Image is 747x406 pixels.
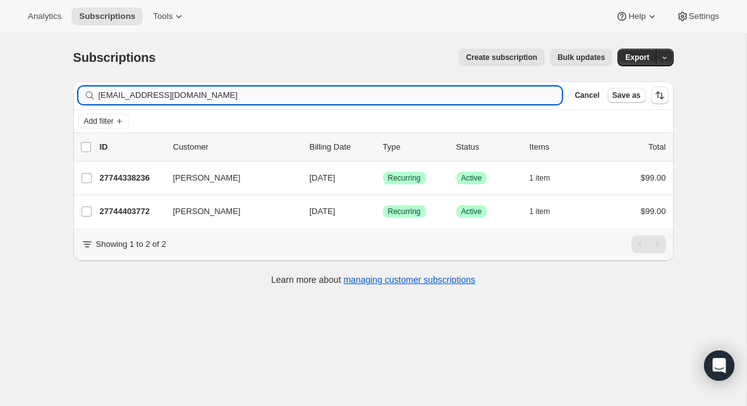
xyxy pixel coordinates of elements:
p: ID [100,141,163,153]
input: Filter subscribers [99,87,562,104]
span: Help [628,11,645,21]
button: 1 item [530,169,564,187]
button: Analytics [20,8,69,25]
span: Tools [153,11,173,21]
button: Sort the results [651,87,669,104]
p: Showing 1 to 2 of 2 [96,238,166,251]
button: [PERSON_NAME] [166,201,292,222]
div: IDCustomerBilling DateTypeStatusItemsTotal [100,141,666,153]
span: [PERSON_NAME] [173,205,241,218]
button: Export [617,49,657,66]
span: Add filter [84,116,114,126]
span: 1 item [530,206,550,217]
button: 1 item [530,203,564,220]
button: Subscriptions [71,8,143,25]
nav: Pagination [631,236,666,253]
p: Billing Date [310,141,373,153]
button: Tools [145,8,193,25]
p: Status [456,141,519,153]
span: [DATE] [310,173,336,182]
span: [PERSON_NAME] [173,172,241,184]
button: Help [608,8,665,25]
p: 27744403772 [100,205,163,218]
span: Create subscription [466,52,537,63]
span: Cancel [574,90,599,100]
button: [PERSON_NAME] [166,168,292,188]
span: Bulk updates [557,52,605,63]
button: Add filter [78,114,129,129]
span: [DATE] [310,206,336,216]
button: Settings [669,8,727,25]
span: Export [625,52,649,63]
span: $99.00 [641,206,666,216]
a: managing customer subscriptions [343,275,475,285]
span: Subscriptions [73,51,156,64]
span: Recurring [388,173,421,183]
button: Save as [607,88,646,103]
div: 27744403772[PERSON_NAME][DATE]SuccessRecurringSuccessActive1 item$99.00 [100,203,666,220]
span: Settings [689,11,719,21]
div: Open Intercom Messenger [704,350,734,381]
span: Active [461,173,482,183]
span: Save as [612,90,641,100]
p: 27744338236 [100,172,163,184]
p: Customer [173,141,300,153]
div: 27744338236[PERSON_NAME][DATE]SuccessRecurringSuccessActive1 item$99.00 [100,169,666,187]
span: Active [461,206,482,217]
span: 1 item [530,173,550,183]
button: Cancel [569,88,604,103]
div: Items [530,141,593,153]
div: Type [383,141,446,153]
span: Subscriptions [79,11,135,21]
span: $99.00 [641,173,666,182]
span: Recurring [388,206,421,217]
span: Analytics [28,11,61,21]
p: Learn more about [271,273,475,286]
button: Create subscription [458,49,545,66]
p: Total [648,141,665,153]
button: Bulk updates [550,49,612,66]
